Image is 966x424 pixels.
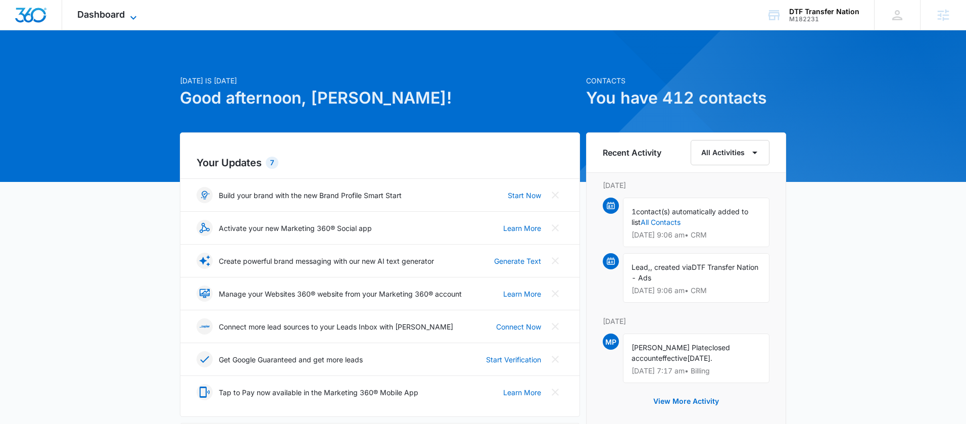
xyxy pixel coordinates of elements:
[547,351,563,367] button: Close
[632,207,636,216] span: 1
[547,220,563,236] button: Close
[219,289,462,299] p: Manage your Websites 360® website from your Marketing 360® account
[632,231,761,239] p: [DATE] 9:06 am • CRM
[650,263,692,271] span: , created via
[219,190,402,201] p: Build your brand with the new Brand Profile Smart Start
[603,334,619,350] span: MP
[632,263,650,271] span: Lead,
[632,367,761,374] p: [DATE] 7:17 am • Billing
[496,321,541,332] a: Connect Now
[789,16,859,23] div: account id
[632,207,748,226] span: contact(s) automatically added to list
[547,286,563,302] button: Close
[486,354,541,365] a: Start Verification
[197,155,563,170] h2: Your Updates
[547,318,563,335] button: Close
[219,354,363,365] p: Get Google Guaranteed and get more leads
[494,256,541,266] a: Generate Text
[266,157,278,169] div: 7
[219,387,418,398] p: Tap to Pay now available in the Marketing 360® Mobile App
[547,384,563,400] button: Close
[180,75,580,86] p: [DATE] is [DATE]
[547,187,563,203] button: Close
[180,86,580,110] h1: Good afternoon, [PERSON_NAME]!
[632,343,708,352] span: [PERSON_NAME] Plate
[503,289,541,299] a: Learn More
[586,75,786,86] p: Contacts
[77,9,125,20] span: Dashboard
[632,263,758,282] span: DTF Transfer Nation - Ads
[503,223,541,233] a: Learn More
[219,321,453,332] p: Connect more lead sources to your Leads Inbox with [PERSON_NAME]
[789,8,859,16] div: account name
[658,354,687,362] span: effective
[641,218,681,226] a: All Contacts
[691,140,769,165] button: All Activities
[503,387,541,398] a: Learn More
[219,223,372,233] p: Activate your new Marketing 360® Social app
[586,86,786,110] h1: You have 412 contacts
[219,256,434,266] p: Create powerful brand messaging with our new AI text generator
[603,180,769,191] p: [DATE]
[632,287,761,294] p: [DATE] 9:06 am • CRM
[687,354,712,362] span: [DATE].
[603,147,661,159] h6: Recent Activity
[603,316,769,326] p: [DATE]
[508,190,541,201] a: Start Now
[643,389,729,413] button: View More Activity
[547,253,563,269] button: Close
